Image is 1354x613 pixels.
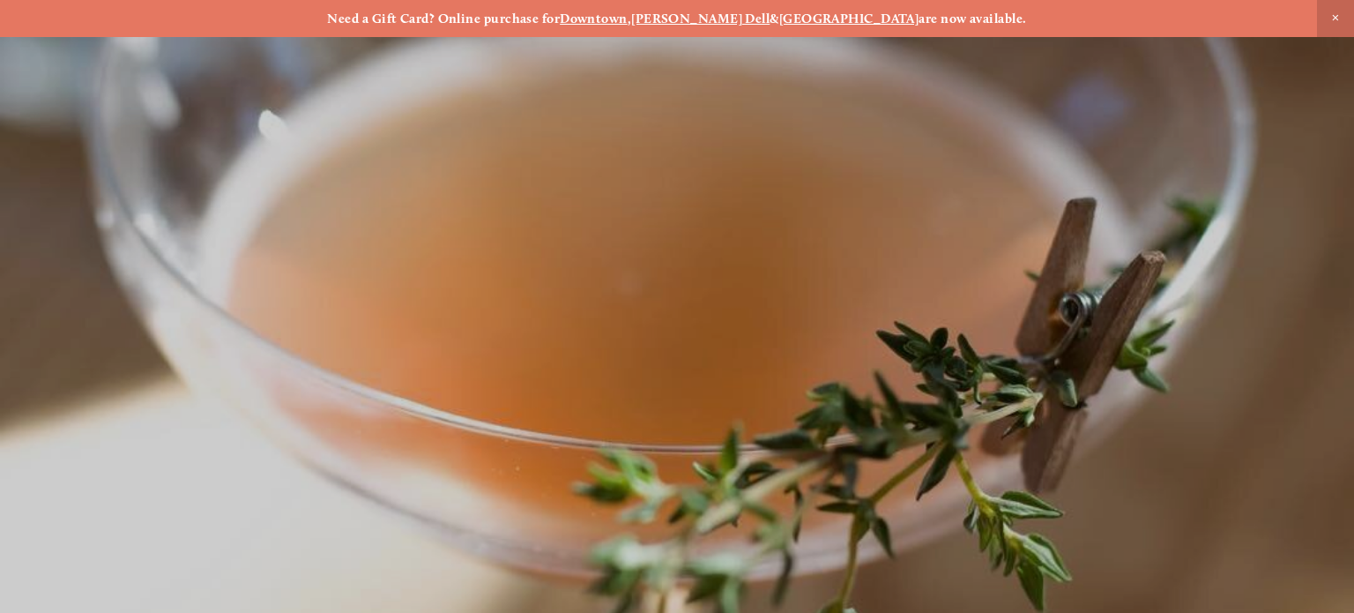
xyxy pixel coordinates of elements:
strong: , [628,11,631,26]
a: [PERSON_NAME] Dell [631,11,770,26]
strong: are now available. [919,11,1026,26]
a: Downtown [560,11,628,26]
a: [GEOGRAPHIC_DATA] [779,11,919,26]
strong: & [770,11,778,26]
strong: Need a Gift Card? Online purchase for [327,11,560,26]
